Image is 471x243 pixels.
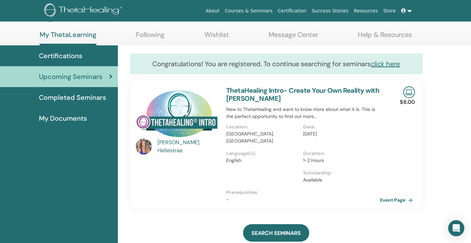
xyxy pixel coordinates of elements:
[303,130,376,137] p: [DATE]
[226,150,299,157] p: Language(s) :
[226,106,380,120] p: New to ThetaHealing and want to know more about what it is. This is the perfect opportunity to fi...
[130,53,423,74] div: Congratulations! You are registered. To continue searching for seminars
[39,51,82,61] span: Certifications
[39,113,87,123] span: My Documents
[381,5,398,17] a: Store
[226,130,299,145] p: [GEOGRAPHIC_DATA], [GEOGRAPHIC_DATA]
[203,5,222,17] a: About
[303,123,376,130] p: Date :
[448,220,464,236] div: Open Intercom Messenger
[358,31,412,44] a: Help & Resources
[39,72,102,82] span: Upcoming Seminars
[309,5,351,17] a: Success Stories
[44,3,125,18] img: logo.png
[226,123,299,130] p: Location :
[243,224,309,242] a: SEARCH SEMINARS
[136,31,164,44] a: Following
[303,169,376,176] p: Scholarship :
[371,59,400,68] a: click here
[226,157,299,164] p: English
[222,5,275,17] a: Courses & Seminars
[204,31,229,44] a: Wishlist
[275,5,309,17] a: Certification
[303,157,376,164] p: 1-2 Hours
[251,230,301,237] span: SEARCH SEMINARS
[226,86,379,103] a: ThetaHealing Intro- Create Your Own Reality with [PERSON_NAME]
[400,98,415,106] p: $8.00
[136,86,218,140] img: ThetaHealing Intro- Create Your Own Reality
[39,92,106,103] span: Completed Seminars
[40,31,96,45] a: My ThetaLearning
[136,138,152,155] img: default.jpg
[403,86,415,98] img: Live Online Seminar
[157,138,220,155] a: [PERSON_NAME] Hellestrae
[380,195,415,205] a: Event Page
[303,150,376,157] p: Duration :
[269,31,318,44] a: Message Center
[226,196,380,203] p: -
[226,189,380,196] p: Prerequisites :
[303,176,376,184] p: Available
[351,5,381,17] a: Resources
